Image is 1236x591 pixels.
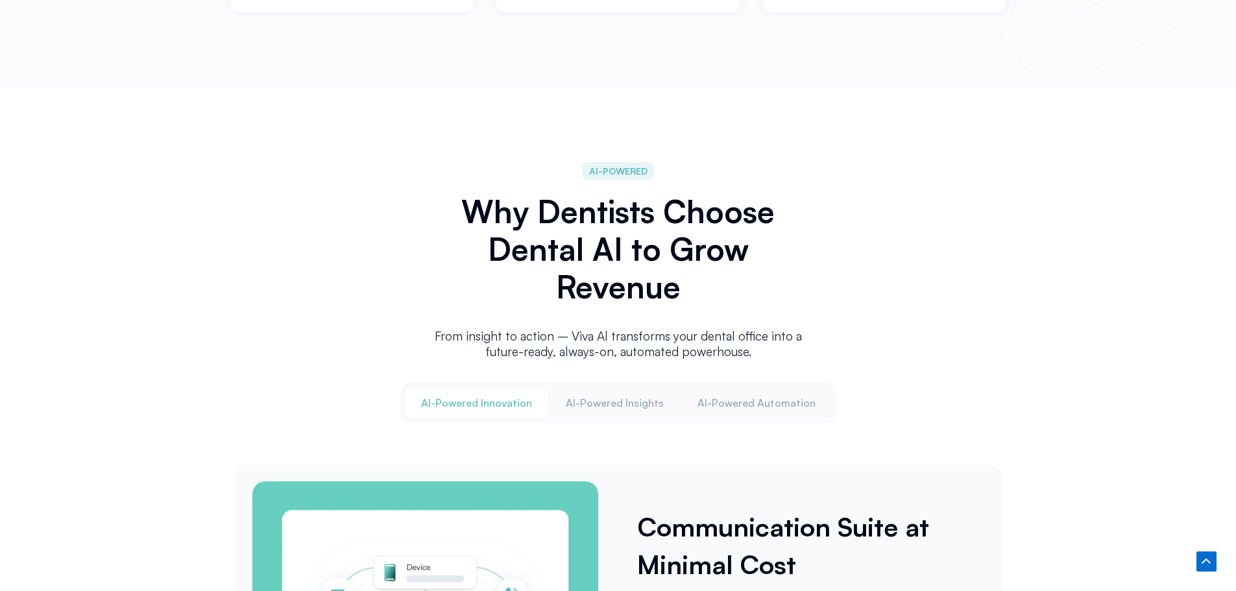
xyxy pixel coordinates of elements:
span: Al-Powered Automation [697,396,816,410]
span: Al-Powered Innovation [421,396,532,410]
span: Al-Powered Insights [566,396,664,410]
span: AI-POWERED [589,163,648,178]
h2: Why Dentists Choose Dental AI to Grow Revenue [430,193,806,306]
p: From insight to action – Viva Al transforms your dental office into a future-ready, always-on, au... [430,328,806,359]
h3: Communication Suite at Minimal Cost [637,508,978,583]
